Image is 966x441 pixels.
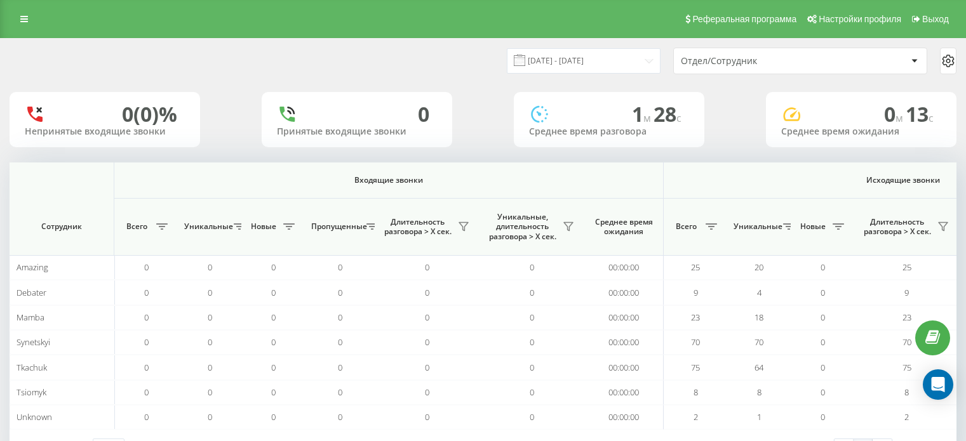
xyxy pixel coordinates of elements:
span: 1 [757,411,761,423]
span: 0 [821,411,825,423]
span: 0 [338,287,342,298]
span: Tsiomyk [17,386,46,398]
span: 0 [530,336,534,348]
span: 0 [208,261,212,273]
td: 00:00:00 [584,330,664,355]
span: 75 [902,362,911,373]
span: Сотрудник [20,221,103,232]
span: 0 [208,336,212,348]
div: Непринятые входящие звонки [25,126,185,137]
span: Уникальные [734,221,779,232]
span: 23 [902,312,911,323]
span: c [676,111,681,125]
span: Mamba [17,312,44,323]
span: Debater [17,287,46,298]
span: Новые [248,221,279,232]
span: Tkachuk [17,362,47,373]
span: Synetskyi [17,336,50,348]
span: 0 [821,362,825,373]
div: Open Intercom Messenger [923,369,953,400]
span: 0 [208,362,212,373]
span: Настройки профиля [819,14,901,24]
td: 00:00:00 [584,355,664,379]
span: 2 [904,411,909,423]
span: 13 [906,100,934,128]
span: 18 [755,312,763,323]
span: Среднее время ожидания [594,217,654,237]
span: Реферальная программа [692,14,796,24]
span: 0 [144,336,149,348]
span: 0 [425,386,429,398]
td: 00:00:00 [584,405,664,430]
span: 0 [425,336,429,348]
span: 0 [530,386,534,398]
td: 00:00:00 [584,380,664,405]
div: 0 [418,102,429,126]
span: Всего [121,221,152,232]
span: Длительность разговора > Х сек. [861,217,934,237]
span: Выход [922,14,949,24]
span: 70 [755,336,763,348]
span: 9 [904,287,909,298]
span: 64 [755,362,763,373]
span: 0 [425,312,429,323]
span: 0 [144,386,149,398]
span: 0 [271,386,276,398]
span: 0 [144,411,149,423]
span: 9 [694,287,698,298]
span: 20 [755,261,763,273]
span: 0 [144,362,149,373]
span: Входящие звонки [147,175,630,185]
td: 00:00:00 [584,305,664,330]
div: 0 (0)% [122,102,177,126]
span: Уникальные [184,221,230,232]
span: 0 [271,336,276,348]
span: 0 [338,261,342,273]
span: 0 [530,362,534,373]
span: Новые [797,221,829,232]
span: 8 [757,386,761,398]
span: м [643,111,654,125]
span: Уникальные, длительность разговора > Х сек. [486,212,559,242]
span: 0 [821,386,825,398]
span: 70 [902,336,911,348]
span: 0 [425,411,429,423]
span: 0 [144,261,149,273]
span: 0 [271,411,276,423]
span: 8 [694,386,698,398]
span: 0 [144,287,149,298]
span: 0 [884,100,906,128]
span: 0 [208,411,212,423]
span: 70 [691,336,700,348]
span: 25 [691,261,700,273]
td: 00:00:00 [584,255,664,280]
span: 1 [632,100,654,128]
span: м [896,111,906,125]
span: 0 [338,386,342,398]
span: Пропущенные [311,221,363,232]
span: 0 [271,261,276,273]
span: 0 [271,312,276,323]
span: 0 [821,312,825,323]
span: 0 [425,362,429,373]
span: 0 [208,312,212,323]
span: Всего [670,221,702,232]
span: 0 [271,287,276,298]
div: Среднее время ожидания [781,126,941,137]
span: 0 [338,362,342,373]
span: 25 [902,261,911,273]
span: 0 [144,312,149,323]
span: 0 [821,261,825,273]
span: 0 [821,336,825,348]
div: Среднее время разговора [529,126,689,137]
span: 0 [208,287,212,298]
span: 23 [691,312,700,323]
span: 4 [757,287,761,298]
span: 75 [691,362,700,373]
span: 0 [338,312,342,323]
span: 28 [654,100,681,128]
span: 0 [271,362,276,373]
span: c [929,111,934,125]
div: Отдел/Сотрудник [681,56,833,67]
span: Amazing [17,261,48,273]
